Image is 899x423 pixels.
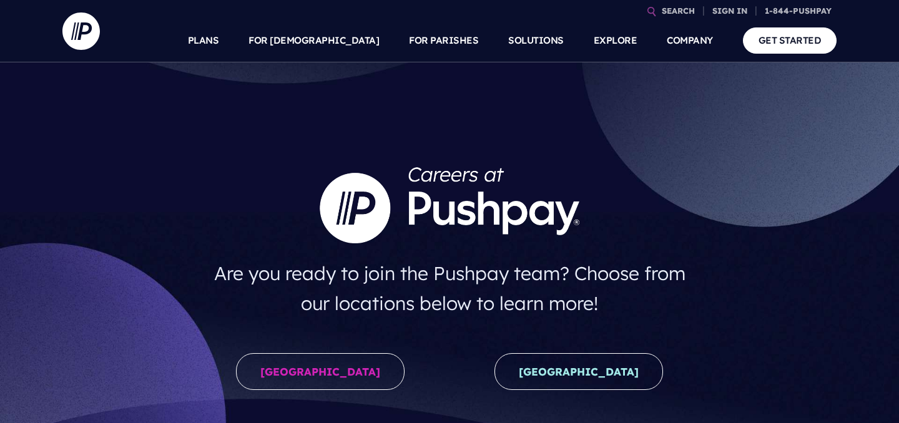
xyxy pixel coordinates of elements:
a: COMPANY [667,19,713,62]
a: EXPLORE [594,19,637,62]
a: PLANS [188,19,219,62]
a: GET STARTED [743,27,837,53]
a: FOR PARISHES [409,19,478,62]
h4: Are you ready to join the Pushpay team? Choose from our locations below to learn more! [202,253,698,323]
a: FOR [DEMOGRAPHIC_DATA] [248,19,379,62]
a: [GEOGRAPHIC_DATA] [494,353,663,390]
a: [GEOGRAPHIC_DATA] [236,353,405,390]
a: SOLUTIONS [508,19,564,62]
